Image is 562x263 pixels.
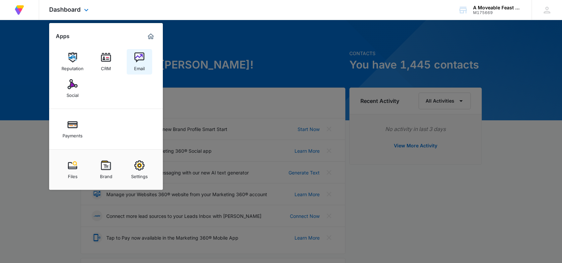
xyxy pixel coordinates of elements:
[145,31,156,42] a: Marketing 360® Dashboard
[60,116,85,142] a: Payments
[13,4,25,16] img: Volusion
[134,62,145,71] div: Email
[62,62,84,71] div: Reputation
[131,170,148,179] div: Settings
[49,6,81,13] span: Dashboard
[63,130,83,138] div: Payments
[60,157,85,182] a: Files
[67,89,79,98] div: Social
[93,49,119,75] a: CRM
[101,62,111,71] div: CRM
[68,170,78,179] div: Files
[56,33,70,39] h2: Apps
[60,49,85,75] a: Reputation
[127,49,152,75] a: Email
[100,170,112,179] div: Brand
[127,157,152,182] a: Settings
[473,10,522,15] div: account id
[93,157,119,182] a: Brand
[60,76,85,101] a: Social
[473,5,522,10] div: account name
